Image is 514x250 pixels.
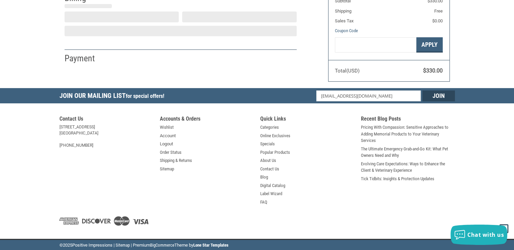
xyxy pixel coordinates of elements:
a: Blog [260,174,268,181]
h2: Payment [65,53,104,64]
input: Email [316,90,421,101]
span: Shipping [335,8,351,14]
h5: Quick Links [260,116,354,124]
a: BigCommerce [150,243,174,248]
a: Pricing With Compassion: Sensitive Approaches to Adding Memorial Products to Your Veterinary Serv... [361,124,455,144]
h5: Recent Blog Posts [361,116,455,124]
a: Account [160,132,176,139]
a: The Ultimate Emergency Grab-and-Go Kit: What Pet Owners Need and Why [361,146,455,159]
a: Sitemap [160,166,174,172]
input: Gift Certificate or Coupon Code [335,37,416,53]
span: Chat with us [467,231,504,238]
a: Evolving Care Expectations: Ways to Enhance the Client & Veterinary Experience [361,161,455,174]
a: Logout [160,141,173,147]
h5: Join Our Mailing List [59,88,168,105]
a: Shipping & Returns [160,157,192,164]
span: $0.00 [432,18,443,23]
h5: Contact Us [59,116,153,124]
a: Label Wizard [260,190,282,197]
span: Sales Tax [335,18,353,23]
span: 2025 [63,243,72,248]
span: $330.00 [423,67,443,74]
span: Free [434,8,443,14]
a: FAQ [260,199,267,206]
span: Total (USD) [335,68,360,74]
a: Tick Tidbits: Insights & Protection Updates [361,175,434,182]
a: Categories [260,124,279,131]
a: Popular Products [260,149,290,156]
button: Apply [416,37,443,53]
a: Specials [260,141,275,147]
a: | Sitemap [114,243,130,248]
a: Digital Catalog [260,182,285,189]
a: Order Status [160,149,181,156]
a: Wishlist [160,124,174,131]
a: About Us [260,157,276,164]
a: Lone Star Templates [193,243,228,248]
span: © Positive Impressions [59,243,113,248]
address: [STREET_ADDRESS] [GEOGRAPHIC_DATA] [PHONE_NUMBER] [59,124,153,148]
h5: Accounts & Orders [160,116,254,124]
button: Chat with us [450,225,507,245]
a: Coupon Code [335,28,358,33]
input: Join [422,90,455,101]
span: for special offers! [126,93,164,99]
a: Contact Us [260,166,279,172]
a: Online Exclusives [260,132,290,139]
